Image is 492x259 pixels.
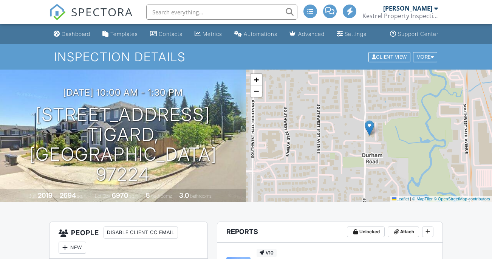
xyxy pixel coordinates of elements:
div: Contacts [159,31,183,37]
div: Support Center [398,31,438,37]
div: Disable Client CC Email [104,226,178,239]
span: − [254,86,259,96]
a: Zoom in [251,74,262,85]
span: Lot Size [95,193,111,199]
span: sq. ft. [77,193,88,199]
div: More [413,52,438,62]
a: Advanced [286,27,328,41]
div: Metrics [203,31,222,37]
a: Client View [368,54,412,59]
div: Automations [244,31,277,37]
a: SPECTORA [49,10,133,26]
a: Support Center [387,27,441,41]
h3: People [50,222,207,259]
span: sq.ft. [129,193,139,199]
a: Automations (Basic) [231,27,280,41]
div: 5 [146,191,150,199]
div: Client View [368,52,410,62]
a: © MapTiler [412,197,433,201]
div: Dashboard [62,31,90,37]
span: SPECTORA [71,4,133,20]
a: Templates [99,27,141,41]
div: Kestrel Property Inspections LLC [362,12,438,20]
a: Zoom out [251,85,262,97]
span: | [410,197,411,201]
a: Leaflet [392,197,409,201]
span: bathrooms [190,193,212,199]
span: Built [28,193,37,199]
a: Settings [334,27,370,41]
img: The Best Home Inspection Software - Spectora [49,4,66,20]
div: Settings [345,31,367,37]
span: + [254,75,259,84]
input: Search everything... [146,5,297,20]
img: Marker [365,120,374,136]
a: Dashboard [51,27,93,41]
h3: [DATE] 10:00 am - 1:30 pm [63,87,183,98]
span: bedrooms [151,193,172,199]
div: 2694 [60,191,76,199]
div: [PERSON_NAME] [383,5,432,12]
h1: [STREET_ADDRESS] Tigard, [GEOGRAPHIC_DATA] 97224 [12,105,234,185]
a: Contacts [147,27,186,41]
div: 3.0 [179,191,189,199]
h1: Inspection Details [54,50,438,64]
a: Metrics [192,27,225,41]
div: New [59,242,86,254]
div: 2019 [38,191,53,199]
div: 6970 [112,191,128,199]
a: © OpenStreetMap contributors [434,197,490,201]
div: Advanced [298,31,325,37]
div: Templates [110,31,138,37]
